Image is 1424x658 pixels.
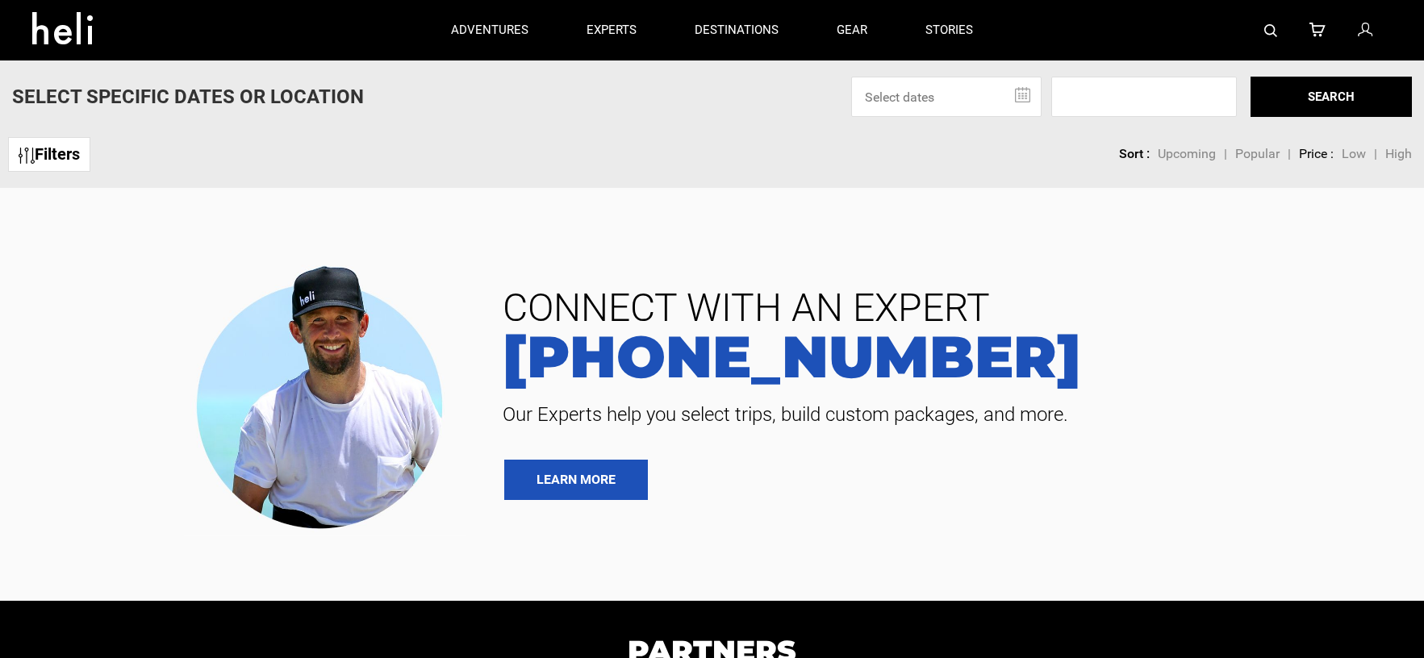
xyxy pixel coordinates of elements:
[1119,145,1150,164] li: Sort :
[1299,145,1334,164] li: Price :
[1235,146,1280,161] span: Popular
[184,252,466,537] img: contact our team
[8,137,90,172] a: Filters
[451,22,528,39] p: adventures
[12,83,364,110] p: Select Specific Dates Or Location
[1224,145,1227,164] li: |
[491,327,1400,385] a: [PHONE_NUMBER]
[1374,145,1377,164] li: |
[1158,146,1216,161] span: Upcoming
[587,22,637,39] p: experts
[504,460,648,500] a: LEARN MORE
[851,77,1042,117] input: Select dates
[1385,146,1412,161] span: High
[1264,24,1277,37] img: search-bar-icon.svg
[491,402,1400,427] span: Our Experts help you select trips, build custom packages, and more.
[1288,145,1291,164] li: |
[695,22,779,39] p: destinations
[19,148,35,164] img: btn-icon.svg
[1251,77,1412,117] button: SEARCH
[491,289,1400,327] span: CONNECT WITH AN EXPERT
[1342,146,1366,161] span: Low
